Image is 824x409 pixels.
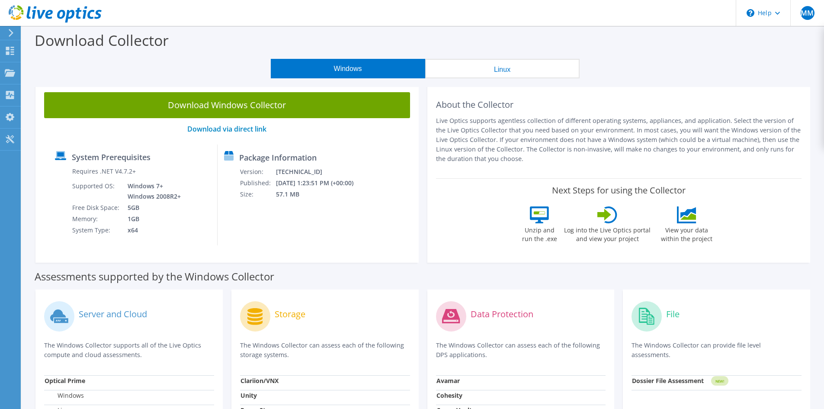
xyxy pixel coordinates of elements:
[276,189,365,200] td: 57.1 MB
[45,377,85,385] strong: Optical Prime
[35,30,169,50] label: Download Collector
[72,153,151,161] label: System Prerequisites
[436,116,802,164] p: Live Optics supports agentless collection of different operating systems, appliances, and applica...
[564,223,651,243] label: Log into the Live Optics portal and view your project
[276,166,365,177] td: [TECHNICAL_ID]
[271,59,425,78] button: Windows
[471,310,533,319] label: Data Protection
[519,223,559,243] label: Unzip and run the .exe
[436,377,460,385] strong: Avamar
[240,391,257,399] strong: Unity
[239,153,317,162] label: Package Information
[44,341,214,360] p: The Windows Collector supports all of the Live Optics compute and cloud assessments.
[632,377,704,385] strong: Dossier File Assessment
[79,310,147,319] label: Server and Cloud
[44,92,410,118] a: Download Windows Collector
[240,341,410,360] p: The Windows Collector can assess each of the following storage systems.
[121,202,183,213] td: 5GB
[121,180,183,202] td: Windows 7+ Windows 2008R2+
[436,391,462,399] strong: Cohesity
[240,189,276,200] td: Size:
[72,213,121,225] td: Memory:
[121,225,183,236] td: x64
[240,166,276,177] td: Version:
[35,272,274,281] label: Assessments supported by the Windows Collector
[632,341,802,360] p: The Windows Collector can provide file level assessments.
[552,185,686,196] label: Next Steps for using the Collector
[666,310,680,319] label: File
[72,167,136,176] label: Requires .NET V4.7.2+
[425,59,580,78] button: Linux
[121,213,183,225] td: 1GB
[72,202,121,213] td: Free Disk Space:
[72,180,121,202] td: Supported OS:
[747,9,754,17] svg: \n
[436,100,802,110] h2: About the Collector
[275,310,305,319] label: Storage
[655,223,718,243] label: View your data within the project
[72,225,121,236] td: System Type:
[436,341,606,360] p: The Windows Collector can assess each of the following DPS applications.
[240,177,276,189] td: Published:
[276,177,365,189] td: [DATE] 1:23:51 PM (+00:00)
[187,124,266,134] a: Download via direct link
[715,379,724,383] tspan: NEW!
[45,391,84,400] label: Windows
[801,6,814,20] span: MM
[240,377,279,385] strong: Clariion/VNX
